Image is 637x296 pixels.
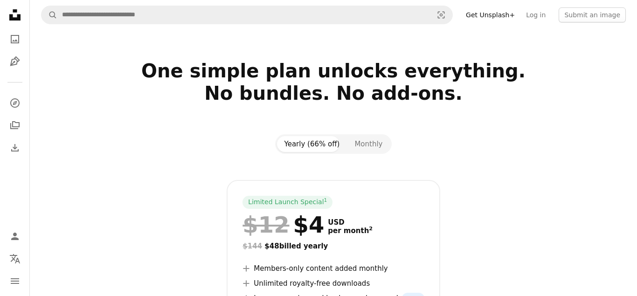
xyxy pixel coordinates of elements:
[242,241,424,252] div: $48 billed yearly
[41,60,626,127] h2: One simple plan unlocks everything. No bundles. No add-ons.
[6,30,24,48] a: Photos
[322,198,329,207] a: 1
[520,7,551,22] a: Log in
[6,116,24,135] a: Collections
[41,6,453,24] form: Find visuals sitewide
[430,6,452,24] button: Visual search
[347,136,390,152] button: Monthly
[242,242,262,250] span: $144
[367,227,374,235] a: 2
[242,213,324,237] div: $4
[242,278,424,289] li: Unlimited royalty-free downloads
[242,196,332,209] div: Limited Launch Special
[242,263,424,274] li: Members-only content added monthly
[369,226,373,232] sup: 2
[277,136,347,152] button: Yearly (66% off)
[460,7,520,22] a: Get Unsplash+
[328,227,373,235] span: per month
[559,7,626,22] button: Submit an image
[6,227,24,246] a: Log in / Sign up
[6,52,24,71] a: Illustrations
[6,138,24,157] a: Download History
[42,6,57,24] button: Search Unsplash
[6,6,24,26] a: Home — Unsplash
[242,213,289,237] span: $12
[6,249,24,268] button: Language
[324,197,327,203] sup: 1
[6,94,24,112] a: Explore
[328,218,373,227] span: USD
[6,272,24,290] button: Menu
